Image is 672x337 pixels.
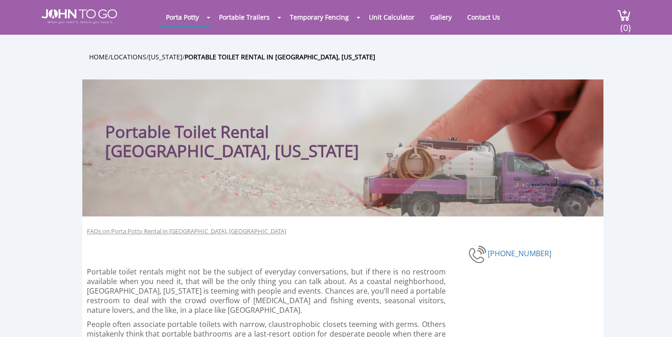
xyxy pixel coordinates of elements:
a: Portable Trailers [212,8,277,26]
a: Temporary Fencing [283,8,356,26]
p: Portable toilet rentals might not be the subject of everyday conversations, but if there is no re... [87,267,446,315]
a: Contact Us [460,8,507,26]
a: [PHONE_NUMBER] [488,248,551,258]
a: Unit Calculator [362,8,421,26]
a: Locations [111,53,146,61]
img: cart a [617,9,631,21]
a: Porta Potty [159,8,206,26]
img: phone-number [469,244,488,264]
a: Portable Toilet Rental in [GEOGRAPHIC_DATA], [US_STATE] [185,53,375,61]
a: [US_STATE] [149,53,182,61]
a: Home [89,53,108,61]
a: FAQs on Porta Potty Rental in [GEOGRAPHIC_DATA], [GEOGRAPHIC_DATA] [87,227,286,236]
span: (0) [620,14,631,34]
a: Gallery [423,8,459,26]
img: Truck [352,132,599,216]
img: JOHN to go [42,9,117,24]
ul: / / / [89,52,610,62]
h1: Portable Toilet Rental [GEOGRAPHIC_DATA], [US_STATE] [105,98,400,161]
